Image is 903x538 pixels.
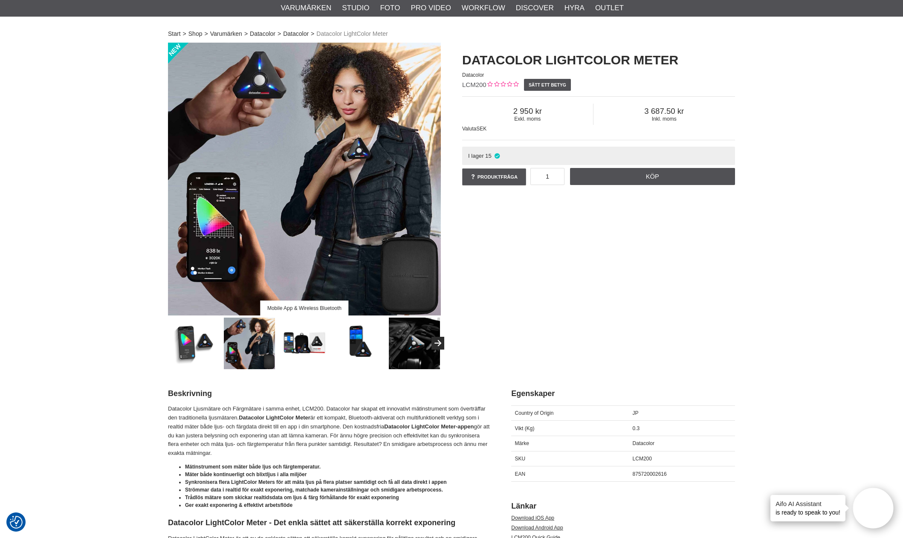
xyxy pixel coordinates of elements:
span: Exkl. moms [462,116,593,122]
span: Märke [515,440,529,446]
div: is ready to speak to you! [770,495,845,521]
span: Inkl. moms [593,116,735,122]
img: Revisit consent button [10,516,23,529]
span: 0.3 [633,425,640,431]
strong: Mätinstrument som mäter både ljus och färgtemperatur. [185,464,321,470]
a: Shop [188,29,203,38]
span: 875720002616 [633,471,667,477]
strong: Strömmar data i realtid för exakt exponering, matchade kamerainställningar och smidigare arbetspr... [185,487,443,493]
img: Datacolor LightColor Meter [168,43,441,315]
span: > [204,29,208,38]
span: Datacolor [633,440,654,446]
a: Varumärken [281,3,332,14]
button: Next [431,337,444,350]
span: Datacolor [462,72,484,78]
strong: Synkronisera flera LightColor Meters för att mäta ljus på flera platser samtidigt och få all data... [185,479,447,485]
a: Download Android App [511,525,563,531]
span: EAN [515,471,526,477]
span: Datacolor LightColor Meter [316,29,388,38]
a: Produktfråga [462,168,526,185]
h2: Beskrivning [168,388,490,399]
img: Datacolor LightColor Meter [389,318,440,369]
strong: Datacolor LightColor Meter-appen [384,423,474,430]
div: Mobile App & Wireless Bluetooth [260,301,348,315]
img: Mobile App & Wireless Bluetooth [224,318,275,369]
a: Pro Video [411,3,451,14]
h1: Datacolor LightColor Meter [462,51,735,69]
img: Datacolor LightColor Meter [279,318,330,369]
i: I lager [494,153,501,159]
a: Köp [570,168,735,185]
span: 3 687.50 [593,107,735,116]
span: I lager [468,153,484,159]
span: LCM200 [633,456,652,462]
span: SEK [476,126,486,132]
img: Mobile App & Wireless Bluetooth [334,318,385,369]
a: Download iOS App [511,515,554,521]
a: Start [168,29,181,38]
p: Datacolor Ljusmätare och Färgmätare i samma enhet, LCM200. Datacolor har skapat ett innovativt mä... [168,405,490,458]
a: Studio [342,3,369,14]
span: 15 [485,153,492,159]
img: Datacolor LightColor Meter [169,318,220,369]
a: Datacolor [250,29,275,38]
a: Discover [516,3,554,14]
h2: Länkar [511,501,735,512]
span: > [278,29,281,38]
strong: Mäter både kontinuerligt och blixtljus i alla miljöer [185,471,307,477]
h4: Aifo AI Assistant [776,499,840,508]
span: Country of Origin [515,410,554,416]
a: Outlet [595,3,624,14]
a: Hyra [564,3,585,14]
strong: Ger exakt exponering & effektivt arbetsflöde [185,502,292,508]
button: Samtyckesinställningar [10,515,23,530]
span: SKU [515,456,526,462]
span: 2 950 [462,107,593,116]
a: Sätt ett betyg [524,79,571,91]
a: Foto [380,3,400,14]
h2: Datacolor LightColor Meter - Det enkla sättet att säkerställa korrekt exponering [168,518,490,528]
span: Vikt (Kg) [515,425,535,431]
div: Kundbetyg: 0 [486,81,518,90]
a: Datacolor [283,29,309,38]
span: LCM200 [462,81,486,88]
a: Workflow [462,3,505,14]
h2: Egenskaper [511,388,735,399]
span: > [311,29,314,38]
span: JP [633,410,639,416]
span: Valuta [462,126,476,132]
strong: Datacolor LightColor Meter [239,414,310,421]
strong: Trådlös mätare som skickar realtidsdata om ljus & färg förhållande för exakt exponering [185,495,399,500]
a: Varumärken [210,29,242,38]
a: Mobile App & Wireless Bluetooth [168,43,441,315]
span: > [183,29,186,38]
span: > [244,29,248,38]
